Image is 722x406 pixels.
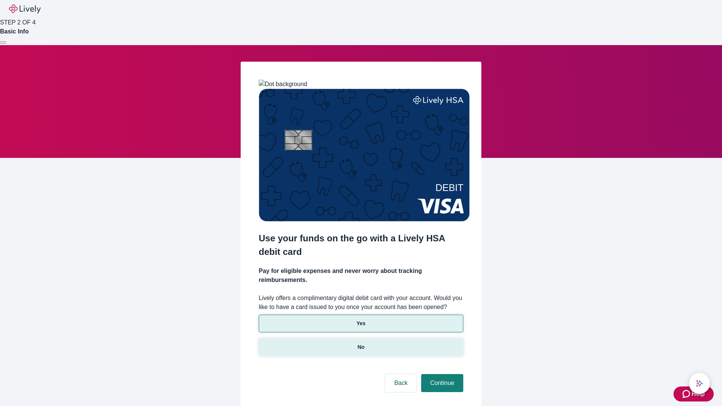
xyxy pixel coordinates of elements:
[421,374,463,392] button: Continue
[259,89,470,221] img: Debit card
[356,320,366,327] p: Yes
[673,386,714,401] button: Zendesk support iconHelp
[259,294,463,312] label: Lively offers a complimentary digital debit card with your account. Would you like to have a card...
[692,389,705,398] span: Help
[259,80,307,89] img: Dot background
[696,380,703,387] svg: Lively AI Assistant
[358,343,365,351] p: No
[259,232,463,259] h2: Use your funds on the go with a Lively HSA debit card
[689,373,710,394] button: chat
[385,374,417,392] button: Back
[259,338,463,356] button: No
[683,389,692,398] svg: Zendesk support icon
[259,315,463,332] button: Yes
[9,5,41,14] img: Lively
[259,267,463,285] h4: Pay for eligible expenses and never worry about tracking reimbursements.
